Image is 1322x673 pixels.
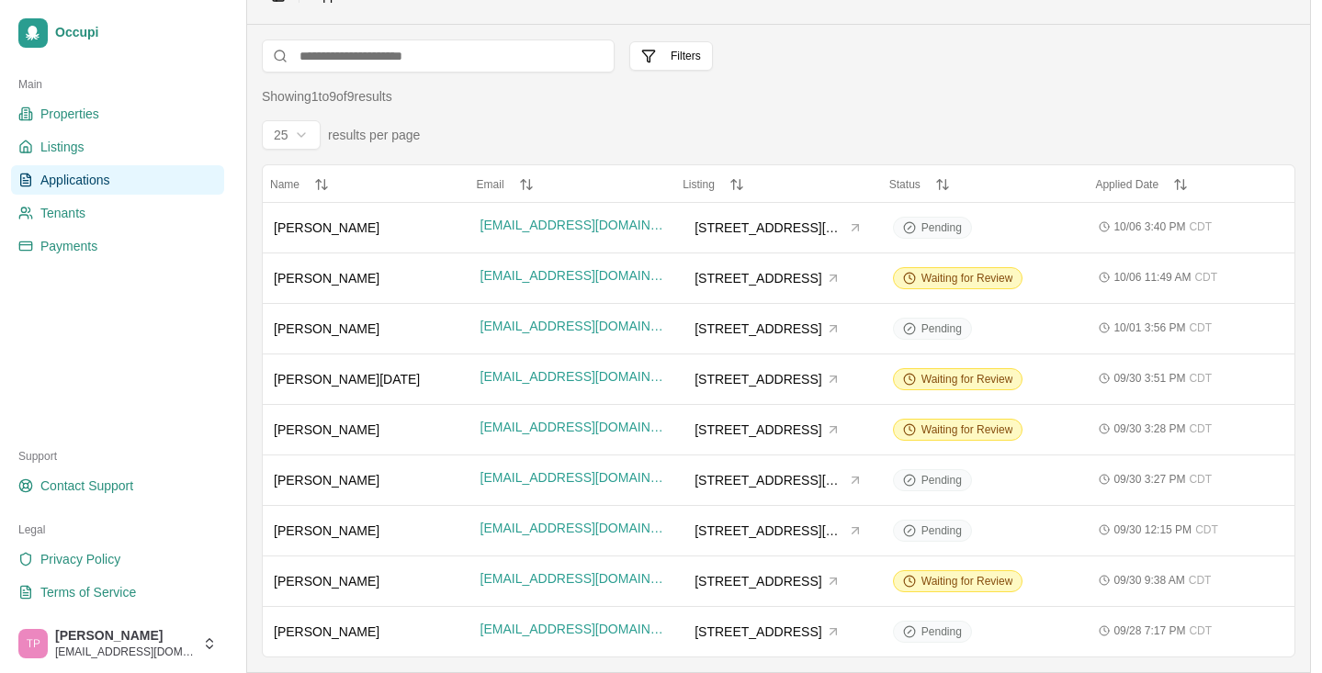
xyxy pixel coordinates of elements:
span: 09/30 9:38 AM [1113,573,1184,588]
span: Pending [921,321,962,336]
button: Filters [629,41,713,71]
button: [STREET_ADDRESS][PERSON_NAME] [686,517,871,544]
span: Occupi [55,25,217,41]
span: CDT [1189,421,1212,436]
button: [STREET_ADDRESS] [686,315,848,342]
span: [EMAIL_ADDRESS][DOMAIN_NAME] [55,645,195,659]
a: Privacy Policy [11,544,224,574]
div: Support [11,442,224,471]
span: Payments [40,237,97,255]
span: Pending [921,473,962,488]
span: Waiting for Review [921,271,1013,286]
span: [EMAIL_ADDRESS][DOMAIN_NAME] [480,519,665,537]
span: 09/28 7:17 PM [1113,623,1185,638]
button: Taylor Peake[PERSON_NAME][EMAIL_ADDRESS][DOMAIN_NAME] [11,622,224,666]
button: Listing [683,177,875,192]
span: [PERSON_NAME] [274,624,379,639]
button: [STREET_ADDRESS][PERSON_NAME] [686,466,871,494]
span: [STREET_ADDRESS] [695,421,821,439]
button: [STREET_ADDRESS][PERSON_NAME] [686,214,871,241]
a: Applications [11,165,224,195]
span: Waiting for Review [921,574,1013,589]
span: CDT [1189,573,1212,588]
span: [STREET_ADDRESS] [695,320,821,338]
a: Terms of Service [11,578,224,607]
img: Taylor Peake [18,629,48,658]
span: [PERSON_NAME] [274,574,379,589]
span: Pending [921,220,962,235]
span: [EMAIL_ADDRESS][DOMAIN_NAME] [480,317,665,335]
button: [STREET_ADDRESS] [686,618,848,645]
span: [EMAIL_ADDRESS][DOMAIN_NAME] [480,216,665,234]
button: [STREET_ADDRESS] [686,416,848,443]
span: [STREET_ADDRESS][PERSON_NAME] [695,471,844,489]
span: Status [889,178,921,191]
span: 10/06 11:49 AM [1113,270,1191,285]
span: Pending [921,624,962,639]
a: Contact Support [11,471,224,500]
span: [STREET_ADDRESS][PERSON_NAME] [695,522,844,540]
span: Tenants [40,204,85,222]
a: Payments [11,231,224,261]
span: 09/30 3:27 PM [1113,472,1185,487]
span: CDT [1189,219,1212,234]
span: Terms of Service [40,583,136,601]
a: Tenants [11,198,224,228]
span: Listing [683,178,715,191]
div: Showing 1 to 9 of 9 results [262,87,392,106]
button: Email [477,177,669,192]
span: [PERSON_NAME] [274,220,379,235]
span: Contact Support [40,477,133,495]
button: Applied Date [1095,177,1287,192]
a: Listings [11,132,224,162]
span: 10/06 3:40 PM [1113,219,1185,234]
span: Waiting for Review [921,422,1013,437]
span: Name [270,178,299,191]
span: Listings [40,138,84,156]
span: Email [477,178,504,191]
span: CDT [1194,270,1217,285]
span: CDT [1189,371,1212,386]
span: Pending [921,523,962,538]
span: [PERSON_NAME][DATE] [274,372,420,387]
span: [PERSON_NAME] [274,422,379,437]
button: [STREET_ADDRESS] [686,365,848,393]
span: [EMAIL_ADDRESS][DOMAIN_NAME] [480,620,665,638]
span: Applied Date [1095,178,1158,191]
span: 09/30 3:51 PM [1113,371,1185,386]
button: Status [889,177,1081,192]
button: [STREET_ADDRESS] [686,264,848,292]
span: [STREET_ADDRESS][PERSON_NAME] [695,219,844,237]
span: Applications [40,171,110,189]
span: [STREET_ADDRESS] [695,370,821,388]
span: [PERSON_NAME] [55,628,195,645]
button: Name [270,177,462,192]
span: [PERSON_NAME] [274,321,379,336]
span: [PERSON_NAME] [274,523,379,538]
span: [EMAIL_ADDRESS][DOMAIN_NAME] [480,367,665,386]
div: Main [11,70,224,99]
span: [EMAIL_ADDRESS][DOMAIN_NAME] [480,266,665,285]
div: Legal [11,515,224,544]
span: [PERSON_NAME] [274,271,379,286]
span: Privacy Policy [40,550,120,568]
span: CDT [1189,472,1212,487]
span: [EMAIL_ADDRESS][DOMAIN_NAME] [480,569,665,588]
span: [STREET_ADDRESS] [695,572,821,590]
span: Waiting for Review [921,372,1013,387]
button: [STREET_ADDRESS] [686,567,848,595]
span: CDT [1189,623,1212,638]
span: CDT [1189,320,1212,335]
span: Properties [40,105,99,123]
span: results per page [328,126,420,144]
span: [STREET_ADDRESS] [695,623,821,641]
a: Properties [11,99,224,129]
a: Occupi [11,11,224,55]
span: [EMAIL_ADDRESS][DOMAIN_NAME] [480,468,665,487]
span: CDT [1195,522,1218,537]
span: [PERSON_NAME] [274,473,379,488]
span: [STREET_ADDRESS] [695,269,821,287]
span: 09/30 12:15 PM [1113,522,1192,537]
span: 09/30 3:28 PM [1113,421,1185,436]
span: [EMAIL_ADDRESS][DOMAIN_NAME] [480,418,665,436]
